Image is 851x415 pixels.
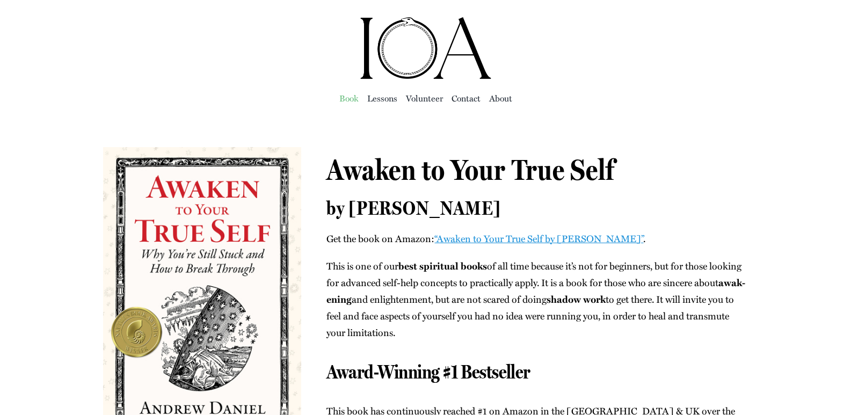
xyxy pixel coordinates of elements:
a: About [489,91,512,106]
a: “Awak­en to Your True Self by [PERSON_NAME]” [434,231,643,245]
p: Get the book on Ama­zon: . [326,230,747,247]
span: Awaken to Your True Self [326,152,614,187]
span: Award-Winning #1 Bestseller [326,360,530,383]
b: shad­ow work [547,292,606,306]
b: awak­en­ing [326,275,745,306]
span: by [PERSON_NAME] [326,196,500,220]
a: Lessons [367,91,397,106]
a: Book [339,91,359,106]
b: best spir­i­tu­al books [398,259,487,273]
a: Vol­un­teer [406,91,443,106]
img: Institute of Awakening [359,16,493,81]
p: This is one of our of all time because it’s not for begin­ners, but for those look­ing for advanc... [326,258,747,341]
a: ioa-logo [359,14,493,28]
nav: Main [103,81,747,115]
a: Con­tact [452,91,481,106]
